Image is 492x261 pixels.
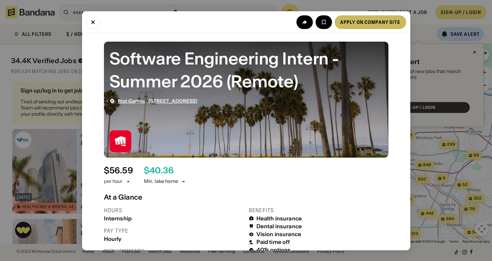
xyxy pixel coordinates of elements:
[118,98,145,104] a: Riot Games
[104,193,388,201] div: At a Glance
[104,215,243,221] div: Internship
[256,239,290,245] div: Paid time off
[144,178,186,185] div: Min. take home
[144,165,174,175] div: $ 40.36
[109,130,131,152] img: Riot Games logo
[256,223,302,229] div: Dental insurance
[148,98,197,104] a: [STREET_ADDRESS]
[104,227,243,234] div: Pay type
[249,206,388,214] div: Benefits
[340,19,401,24] div: Apply on company site
[104,235,243,242] div: Hourly
[104,206,243,214] div: Hours
[104,247,243,255] div: Requirements
[109,47,383,92] div: Software Engineering Intern - Summer 2026 (Remote)
[256,215,302,221] div: Health insurance
[256,231,302,237] div: Vision insurance
[104,178,123,185] div: per hour
[256,247,291,253] div: 401k options
[104,165,133,175] div: $ 56.59
[118,98,198,104] div: ·
[86,15,100,29] button: Close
